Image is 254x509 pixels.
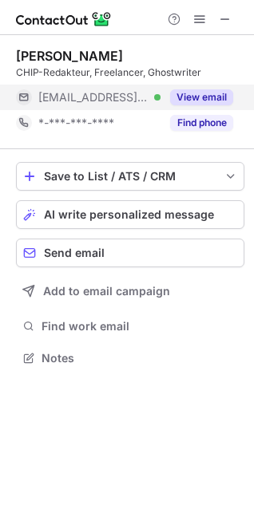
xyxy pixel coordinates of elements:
span: Add to email campaign [43,285,170,298]
span: AI write personalized message [44,208,214,221]
button: Send email [16,239,244,267]
button: Reveal Button [170,115,233,131]
button: Add to email campaign [16,277,244,306]
button: AI write personalized message [16,200,244,229]
button: save-profile-one-click [16,162,244,191]
button: Find work email [16,315,244,337]
span: Send email [44,247,105,259]
span: [EMAIL_ADDRESS][DOMAIN_NAME] [38,90,149,105]
button: Reveal Button [170,89,233,105]
button: Notes [16,347,244,369]
div: [PERSON_NAME] [16,48,123,64]
span: Notes [42,351,238,365]
div: Save to List / ATS / CRM [44,170,216,183]
img: ContactOut v5.3.10 [16,10,112,29]
span: Find work email [42,319,238,333]
div: CHIP-Redakteur, Freelancer, Ghostwriter [16,65,244,80]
